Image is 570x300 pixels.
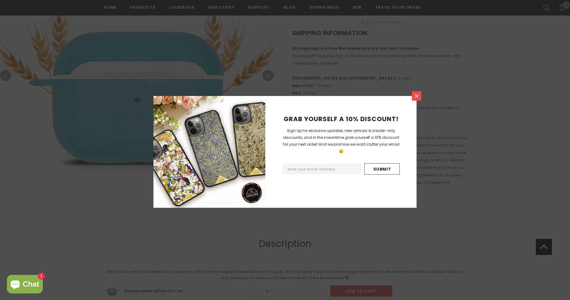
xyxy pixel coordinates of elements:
inbox-online-store-chat: Shopify online store chat [5,275,45,295]
input: Email Address [282,163,361,175]
input: Submit [364,163,400,175]
span: GRAB YOURSELF A 10% DISCOUNT! [284,115,399,123]
a: Close [412,91,421,101]
span: Sign Up for exclusive updates, new arrivals & insider-only discounts, and in the meantime grab yo... [283,128,399,154]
